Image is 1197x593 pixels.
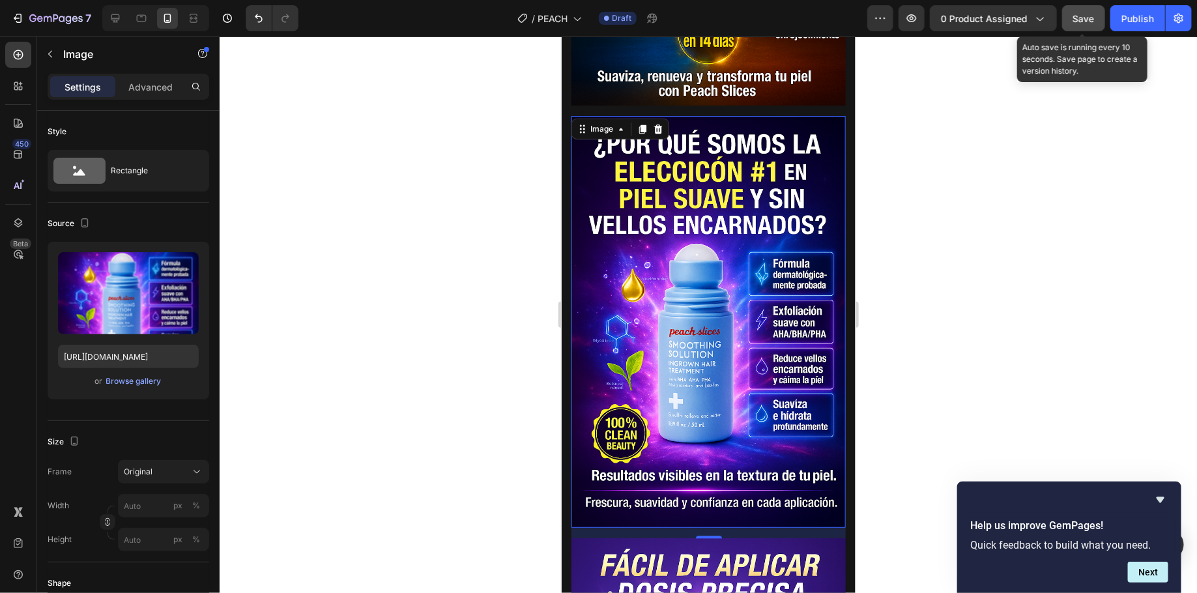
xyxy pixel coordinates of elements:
[111,156,190,186] div: Rectangle
[192,534,200,545] div: %
[63,46,174,62] p: Image
[1062,5,1105,31] button: Save
[1073,13,1095,24] span: Save
[612,12,631,24] span: Draft
[930,5,1057,31] button: 0 product assigned
[970,518,1168,534] h2: Help us improve GemPages!
[188,532,204,547] button: px
[170,532,186,547] button: %
[5,5,97,31] button: 7
[1128,562,1168,583] button: Next question
[118,494,209,517] input: px%
[532,12,535,25] span: /
[65,80,101,94] p: Settings
[188,498,204,513] button: px
[48,433,82,451] div: Size
[10,239,31,249] div: Beta
[48,466,72,478] label: Frame
[173,500,182,512] div: px
[538,12,568,25] span: PEACH
[48,126,66,137] div: Style
[118,460,209,484] button: Original
[95,373,103,389] span: or
[58,345,199,368] input: https://example.com/image.jpg
[48,215,93,233] div: Source
[173,534,182,545] div: px
[970,492,1168,583] div: Help us improve GemPages!
[1121,12,1154,25] div: Publish
[246,5,298,31] div: Undo/Redo
[128,80,173,94] p: Advanced
[48,534,72,545] label: Height
[170,498,186,513] button: %
[941,12,1028,25] span: 0 product assigned
[58,252,199,334] img: preview-image
[562,36,856,593] iframe: Design area
[118,528,209,551] input: px%
[970,539,1168,551] p: Quick feedback to build what you need.
[12,139,31,149] div: 450
[106,375,162,387] div: Browse gallery
[1110,5,1165,31] button: Publish
[85,10,91,26] p: 7
[106,375,162,388] button: Browse gallery
[124,466,152,478] span: Original
[48,577,71,589] div: Shape
[1153,492,1168,508] button: Hide survey
[192,500,200,512] div: %
[48,500,69,512] label: Width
